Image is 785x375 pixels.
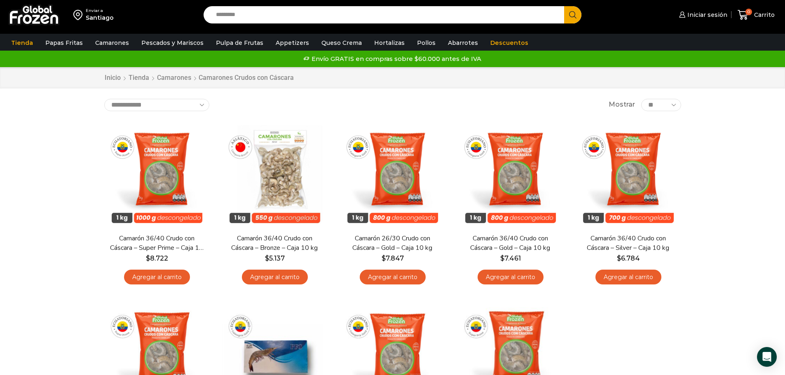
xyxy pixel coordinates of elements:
a: Pescados y Mariscos [137,35,208,51]
div: Santiago [86,14,114,22]
span: $ [500,254,504,262]
a: Agregar al carrito: “Camarón 36/40 Crudo con Cáscara - Bronze - Caja 10 kg” [242,270,308,285]
a: Camarón 36/40 Crudo con Cáscara – Gold – Caja 10 kg [463,234,558,253]
a: Descuentos [486,35,532,51]
bdi: 5.137 [265,254,285,262]
bdi: 8.722 [146,254,168,262]
select: Pedido de la tienda [104,99,209,111]
a: Tienda [128,73,150,83]
a: Queso Crema [317,35,366,51]
a: Tienda [7,35,37,51]
span: $ [146,254,150,262]
a: Agregar al carrito: “Camarón 36/40 Crudo con Cáscara - Silver - Caja 10 kg” [595,270,661,285]
span: $ [265,254,269,262]
span: Iniciar sesión [685,11,727,19]
span: $ [617,254,621,262]
a: Camarón 36/40 Crudo con Cáscara – Bronze – Caja 10 kg [227,234,322,253]
a: Appetizers [272,35,313,51]
div: Open Intercom Messenger [757,347,777,367]
a: Hortalizas [370,35,409,51]
a: Pollos [413,35,440,51]
a: Pulpa de Frutas [212,35,267,51]
bdi: 7.847 [382,254,404,262]
span: Vista Rápida [112,207,201,221]
a: Inicio [104,73,121,83]
a: Camarón 36/40 Crudo con Cáscara – Silver – Caja 10 kg [581,234,675,253]
a: Agregar al carrito: “Camarón 36/40 Crudo con Cáscara - Super Prime - Caja 10 kg” [124,270,190,285]
h1: Camarones Crudos con Cáscara [199,74,294,82]
a: Camarón 36/40 Crudo con Cáscara – Super Prime – Caja 10 kg [109,234,204,253]
a: Agregar al carrito: “Camarón 36/40 Crudo con Cáscara - Gold - Caja 10 kg” [478,270,544,285]
a: Papas Fritas [41,35,87,51]
img: address-field-icon.svg [73,8,86,22]
a: Camarones [91,35,133,51]
button: Search button [564,6,581,23]
a: Camarones [157,73,192,83]
span: Vista Rápida [348,207,437,221]
span: Mostrar [609,100,635,109]
a: Abarrotes [444,35,482,51]
span: 0 [745,9,752,15]
bdi: 6.784 [617,254,640,262]
span: Vista Rápida [584,207,673,221]
bdi: 7.461 [500,254,521,262]
a: Agregar al carrito: “Camarón 26/30 Crudo con Cáscara - Gold - Caja 10 kg” [360,270,426,285]
span: Vista Rápida [230,207,319,221]
div: Enviar a [86,8,114,14]
span: Vista Rápida [466,207,555,221]
a: 0 Carrito [736,5,777,25]
span: $ [382,254,386,262]
span: Carrito [752,11,775,19]
a: Camarón 26/30 Crudo con Cáscara – Gold – Caja 10 kg [345,234,440,253]
nav: Breadcrumb [104,73,294,83]
a: Iniciar sesión [677,7,727,23]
